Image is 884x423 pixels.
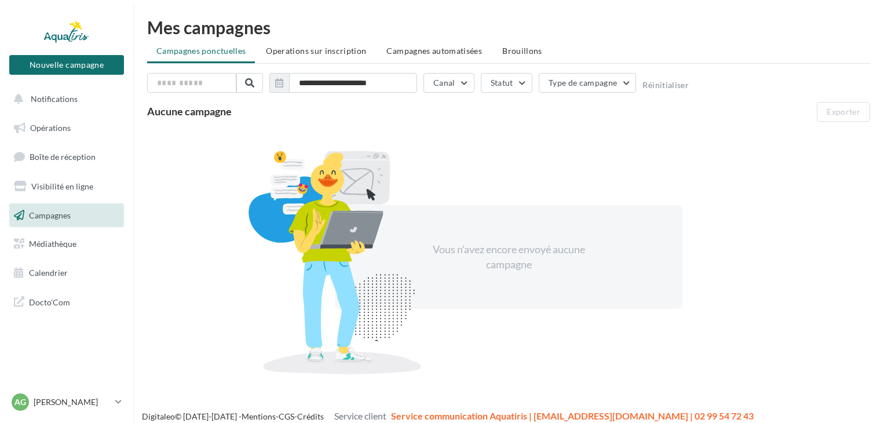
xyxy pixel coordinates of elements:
[34,396,111,408] p: [PERSON_NAME]
[391,410,754,421] span: Service communication Aquatiris | [EMAIL_ADDRESS][DOMAIN_NAME] | 02 99 54 72 43
[7,144,126,169] a: Boîte de réception
[29,294,70,309] span: Docto'Com
[481,73,532,93] button: Statut
[7,116,126,140] a: Opérations
[147,105,232,118] span: Aucune campagne
[642,81,689,90] button: Réinitialiser
[31,94,78,104] span: Notifications
[147,19,870,36] div: Mes campagnes
[334,410,386,421] span: Service client
[279,411,294,421] a: CGS
[297,411,324,421] a: Crédits
[30,123,71,133] span: Opérations
[423,73,474,93] button: Canal
[29,210,71,220] span: Campagnes
[142,411,754,421] span: © [DATE]-[DATE] - - -
[30,152,96,162] span: Boîte de réception
[9,55,124,75] button: Nouvelle campagne
[409,242,608,272] div: Vous n'avez encore envoyé aucune campagne
[7,203,126,228] a: Campagnes
[242,411,276,421] a: Mentions
[29,239,76,249] span: Médiathèque
[386,46,482,56] span: Campagnes automatisées
[539,73,637,93] button: Type de campagne
[817,102,870,122] button: Exporter
[9,391,124,413] a: AG [PERSON_NAME]
[7,87,122,111] button: Notifications
[502,46,542,56] span: Brouillons
[7,174,126,199] a: Visibilité en ligne
[7,261,126,285] a: Calendrier
[7,290,126,314] a: Docto'Com
[31,181,93,191] span: Visibilité en ligne
[266,46,366,56] span: Operations sur inscription
[14,396,26,408] span: AG
[142,411,175,421] a: Digitaleo
[7,232,126,256] a: Médiathèque
[29,268,68,278] span: Calendrier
